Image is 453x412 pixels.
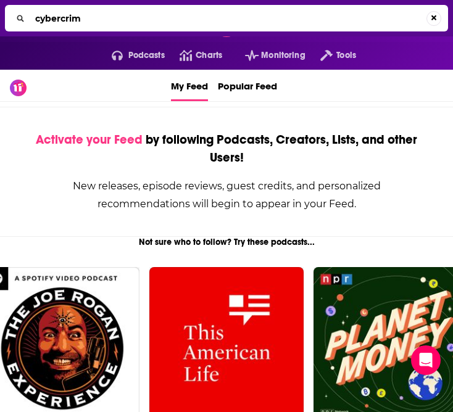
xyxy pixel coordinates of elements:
button: open menu [305,46,356,65]
span: Popular Feed [218,72,277,99]
a: Popular Feed [218,70,277,101]
span: My Feed [171,72,208,99]
div: Open Intercom Messenger [411,345,441,375]
span: Monitoring [261,47,305,64]
a: Charts [165,46,222,65]
a: My Feed [171,70,208,101]
button: open menu [230,46,305,65]
div: New releases, episode reviews, guest credits, and personalized recommendations will begin to appe... [30,177,423,213]
div: by following Podcasts, Creators, Lists, and other Users! [30,131,423,167]
button: open menu [97,46,165,65]
span: Podcasts [128,47,165,64]
span: Charts [196,47,222,64]
span: Activate your Feed [36,132,143,147]
span: Tools [336,47,356,64]
div: Search... [5,5,448,31]
input: Search... [30,9,426,28]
